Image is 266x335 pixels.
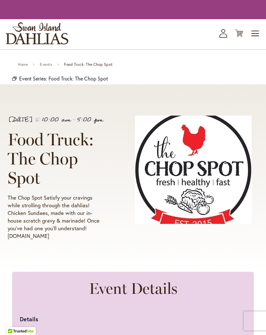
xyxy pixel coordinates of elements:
span: Event Series: [19,75,47,82]
span: Food Truck: The Chop Spot [8,129,94,188]
span: [DATE] [8,114,33,126]
h2: Event Details [20,279,246,297]
span: 5:00 pm [77,114,103,126]
a: Home [18,62,28,67]
img: The Chop Spot PDX [135,116,252,224]
span: - [72,114,76,126]
a: Food Truck: The Chop Spot [48,75,108,82]
span: @ [34,114,41,126]
span: Food Truck: The Chop Spot [64,62,113,67]
dt: Date: [20,327,92,332]
p: The Chop Spot Satisfy your cravings while strolling through the dahlias! Chicken Sundaes, made wi... [8,194,105,240]
em: Event Series: [12,75,17,83]
a: store logo [6,22,68,44]
span: 10:00 am [42,114,71,126]
h3: Details [20,315,92,324]
a: Events [40,62,52,67]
